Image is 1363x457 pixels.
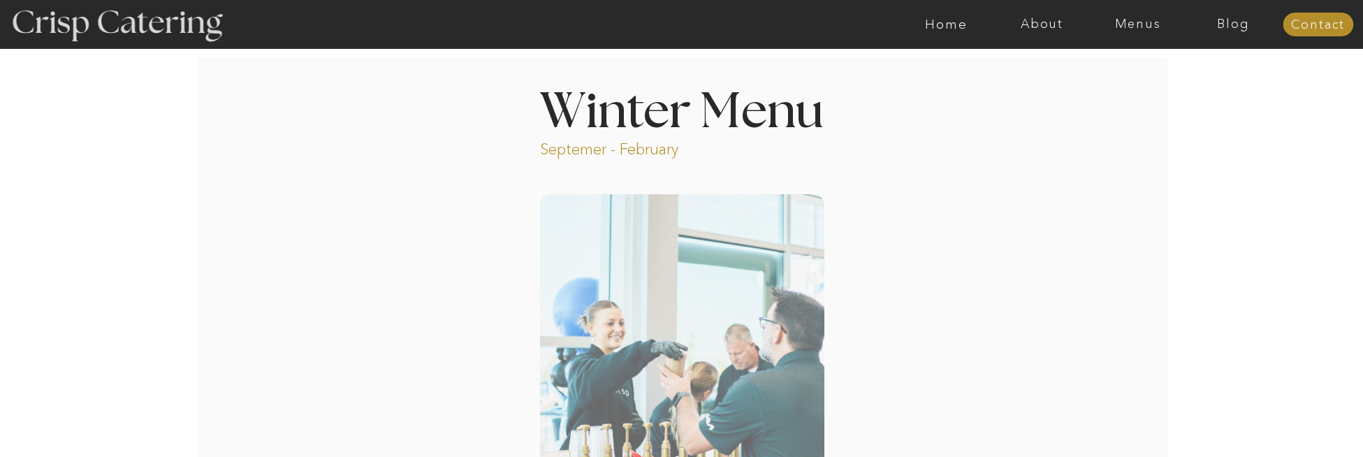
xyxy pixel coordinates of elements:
[488,88,876,129] h1: Winter Menu
[1283,18,1353,32] a: Contact
[994,17,1090,31] a: About
[1090,17,1186,31] a: Menus
[898,17,994,31] a: Home
[1186,17,1281,31] a: Blog
[540,139,732,155] p: Septemer - February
